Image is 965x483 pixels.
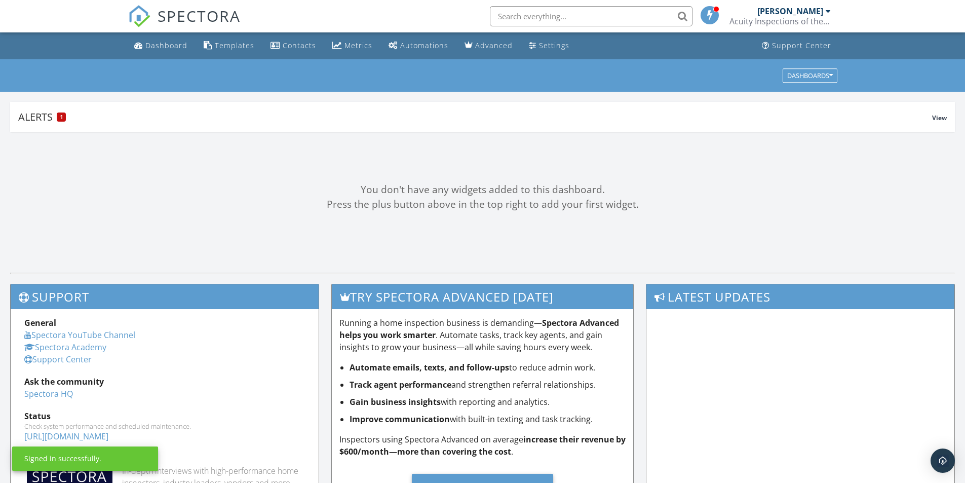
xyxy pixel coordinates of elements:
[350,361,626,374] li: to reduce admin work.
[328,36,376,55] a: Metrics
[646,284,954,309] h3: Latest Updates
[145,41,187,50] div: Dashboard
[283,41,316,50] div: Contacts
[490,6,692,26] input: Search everything...
[539,41,569,50] div: Settings
[350,396,626,408] li: with reporting and analytics.
[757,6,823,16] div: [PERSON_NAME]
[215,41,254,50] div: Templates
[18,110,932,124] div: Alerts
[24,329,135,341] a: Spectora YouTube Channel
[350,396,441,407] strong: Gain business insights
[332,284,634,309] h3: Try spectora advanced [DATE]
[783,68,837,83] button: Dashboards
[400,41,448,50] div: Automations
[24,317,56,328] strong: General
[24,454,101,464] div: Signed in successfully.
[339,317,626,353] p: Running a home inspection business is demanding— . Automate tasks, track key agents, and gain ins...
[266,36,320,55] a: Contacts
[24,354,92,365] a: Support Center
[931,449,955,473] div: Open Intercom Messenger
[772,41,831,50] div: Support Center
[350,379,626,391] li: and strengthen referral relationships.
[350,362,509,373] strong: Automate emails, texts, and follow-ups
[758,36,835,55] a: Support Center
[60,114,63,121] span: 1
[24,342,106,353] a: Spectora Academy
[729,16,831,26] div: Acuity Inspections of the Lowcountry
[344,41,372,50] div: Metrics
[24,376,305,388] div: Ask the community
[158,5,241,26] span: SPECTORA
[350,414,450,425] strong: Improve communication
[24,388,73,399] a: Spectora HQ
[11,284,319,309] h3: Support
[475,41,513,50] div: Advanced
[24,410,305,422] div: Status
[128,5,150,27] img: The Best Home Inspection Software - Spectora
[339,433,626,458] p: Inspectors using Spectora Advanced on average .
[10,182,955,197] div: You don't have any widgets added to this dashboard.
[24,453,305,465] div: Industry Knowledge
[384,36,452,55] a: Automations (Basic)
[130,36,191,55] a: Dashboard
[932,114,947,122] span: View
[200,36,258,55] a: Templates
[128,14,241,35] a: SPECTORA
[24,422,305,430] div: Check system performance and scheduled maintenance.
[339,317,619,341] strong: Spectora Advanced helps you work smarter
[787,72,833,79] div: Dashboards
[339,434,626,457] strong: increase their revenue by $600/month—more than covering the cost
[24,431,108,442] a: [URL][DOMAIN_NAME]
[350,413,626,425] li: with built-in texting and task tracking.
[525,36,573,55] a: Settings
[350,379,451,390] strong: Track agent performance
[10,197,955,212] div: Press the plus button above in the top right to add your first widget.
[460,36,517,55] a: Advanced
